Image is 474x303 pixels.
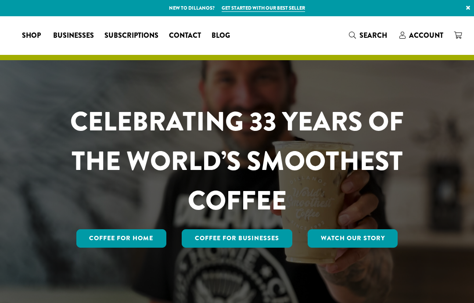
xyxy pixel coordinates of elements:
span: Blog [212,30,230,41]
a: Shop [17,29,48,43]
a: Coffee For Businesses [182,229,292,248]
span: Search [359,30,387,40]
a: Watch Our Story [308,229,398,248]
h1: CELEBRATING 33 YEARS OF THE WORLD’S SMOOTHEST COFFEE [64,102,410,220]
span: Contact [169,30,201,41]
span: Account [409,30,443,40]
a: Coffee for Home [76,229,167,248]
a: Search [344,28,394,43]
span: Shop [22,30,41,41]
span: Subscriptions [104,30,158,41]
a: Get started with our best seller [222,4,305,12]
span: Businesses [53,30,94,41]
